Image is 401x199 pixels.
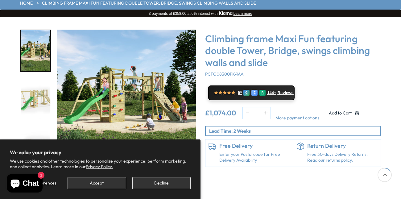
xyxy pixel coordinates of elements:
[267,90,276,95] span: 144+
[209,128,380,134] p: Lead Time: 2 Weeks
[68,177,126,189] button: Accept
[259,90,266,96] div: R
[329,111,352,115] span: Add to Cart
[21,78,50,119] img: MAXI_F_EXPO_STU-Copy_c7a55c2d-c6fe-4267-b0f9-9f8a910391b8_200x200.jpg
[86,164,113,169] a: Privacy Policy.
[205,71,244,77] span: PCFG08300PK-1AA
[251,90,258,96] div: E
[324,105,364,121] button: Add to Cart
[278,90,294,95] span: Reviews
[208,85,295,100] a: ★★★★★ 5* G E R 144+ Reviews
[275,115,319,121] a: More payment options
[243,90,250,96] div: G
[20,126,51,168] div: 3 / 8
[5,174,44,194] inbox-online-store-chat: Shopify online store chat
[214,90,235,96] span: ★★★★★
[219,151,290,164] a: Enter your Postal code for Free Delivery Availability
[57,30,196,168] img: Climbing frame Maxi Fun featuring double Tower, Bridge, swings climbing walls and slide - Best Shed
[20,30,51,72] div: 1 / 8
[219,143,290,149] h6: Free Delivery
[20,78,51,120] div: 2 / 8
[205,33,381,68] h3: Climbing frame Maxi Fun featuring double Tower, Bridge, swings climbing walls and slide
[10,158,191,169] p: We use cookies and other technologies to personalize your experience, perform marketing, and coll...
[21,127,50,168] img: MAXI_F_EXPO_STU1_fe481636-53fd-46dc-9b21-73d4adecc946_200x200.jpg
[307,143,378,149] h6: Return Delivery
[21,30,50,71] img: MAXI_F_EXPO_SCE2_01c3c95c-9b98-45bb-b6a1-5cf541816f4b_200x200.jpg
[10,149,191,155] h2: We value your privacy
[57,30,196,182] div: 1 / 8
[20,0,33,6] a: HOME
[132,177,191,189] button: Decline
[307,151,378,164] p: Free 30-days Delivery Returns, Read our returns policy.
[205,110,236,116] ins: £1,074.00
[42,0,256,6] a: Climbing frame Maxi Fun featuring double Tower, Bridge, swings climbing walls and slide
